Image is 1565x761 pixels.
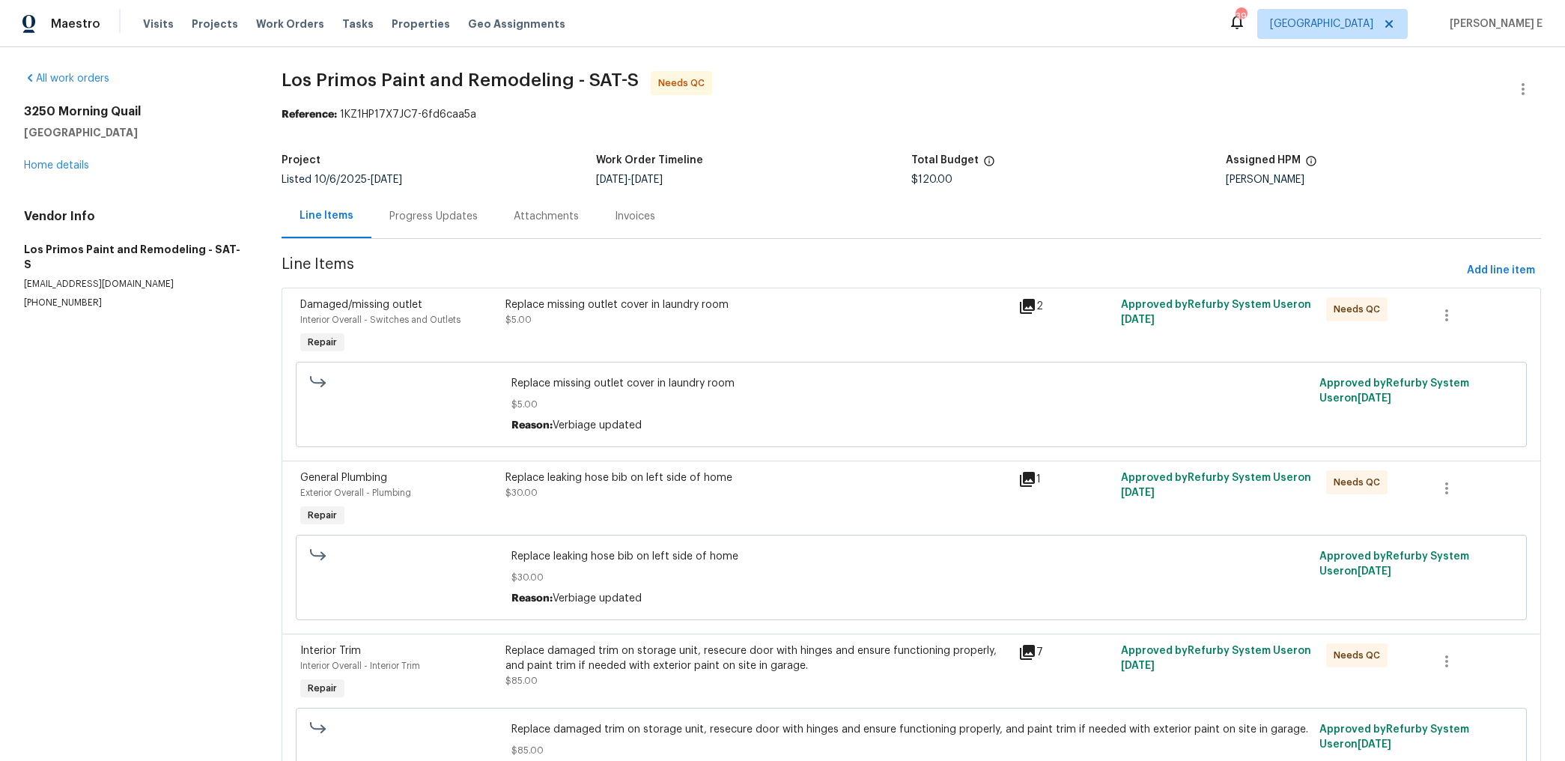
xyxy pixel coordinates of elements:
span: - [314,175,402,185]
span: Verbiage updated [553,593,642,604]
span: [PERSON_NAME] E [1444,16,1543,31]
span: Repair [302,681,343,696]
span: $85.00 [511,743,1310,758]
span: Interior Overall - Interior Trim [300,661,420,670]
div: 1KZ1HP17X7JC7-6fd6caa5a [282,107,1541,122]
span: Needs QC [1334,302,1386,317]
span: Replace damaged trim on storage unit, resecure door with hinges and ensure functioning properly, ... [511,722,1310,737]
p: [PHONE_NUMBER] [24,297,246,309]
span: Needs QC [1334,475,1386,490]
b: Reference: [282,109,337,120]
h4: Vendor Info [24,209,246,224]
div: 39 [1236,9,1246,24]
h5: Los Primos Paint and Remodeling - SAT-S [24,242,246,272]
span: Add line item [1467,261,1535,280]
h5: Work Order Timeline [596,155,703,166]
span: Interior Trim [300,646,361,656]
span: Reason: [511,420,553,431]
span: Verbiage updated [553,420,642,431]
h5: [GEOGRAPHIC_DATA] [24,125,246,140]
span: $5.00 [511,397,1310,412]
span: Needs QC [1334,648,1386,663]
span: The hpm assigned to this work order. [1305,155,1317,175]
span: 10/6/2025 [314,175,367,185]
div: Line Items [300,208,353,223]
span: $120.00 [911,175,952,185]
div: [PERSON_NAME] [1226,175,1541,185]
div: Attachments [514,209,579,224]
span: [DATE] [1358,566,1391,577]
span: Approved by Refurby System User on [1319,378,1469,404]
span: [DATE] [371,175,402,185]
h5: Project [282,155,320,166]
span: Line Items [282,257,1461,285]
span: $5.00 [505,315,532,324]
span: [DATE] [1358,739,1391,750]
p: [EMAIL_ADDRESS][DOMAIN_NAME] [24,278,246,291]
span: Needs QC [658,76,711,91]
span: Replace leaking hose bib on left side of home [511,549,1310,564]
div: Replace leaking hose bib on left side of home [505,470,1009,485]
span: General Plumbing [300,473,387,483]
span: The total cost of line items that have been proposed by Opendoor. This sum includes line items th... [983,155,995,175]
div: Progress Updates [389,209,478,224]
span: Damaged/missing outlet [300,300,422,310]
div: Replace missing outlet cover in laundry room [505,297,1009,312]
span: Approved by Refurby System User on [1121,473,1311,498]
h5: Assigned HPM [1226,155,1301,166]
span: [DATE] [631,175,663,185]
span: Repair [302,508,343,523]
h5: Total Budget [911,155,979,166]
span: $30.00 [511,570,1310,585]
span: [GEOGRAPHIC_DATA] [1270,16,1373,31]
button: Add line item [1461,257,1541,285]
span: - [596,175,663,185]
span: [DATE] [1121,315,1155,325]
span: Interior Overall - Switches and Outlets [300,315,461,324]
span: Repair [302,335,343,350]
span: Listed [282,175,402,185]
div: Invoices [615,209,655,224]
span: [DATE] [1121,488,1155,498]
span: Approved by Refurby System User on [1121,300,1311,325]
span: $85.00 [505,676,538,685]
a: Home details [24,160,89,171]
span: Tasks [342,19,374,29]
h2: 3250 Morning Quail [24,104,246,119]
span: [DATE] [1358,393,1391,404]
span: Approved by Refurby System User on [1319,551,1469,577]
span: $30.00 [505,488,538,497]
span: [DATE] [1121,661,1155,671]
a: All work orders [24,73,109,84]
span: Projects [192,16,238,31]
span: Properties [392,16,450,31]
span: Reason: [511,593,553,604]
div: Replace damaged trim on storage unit, resecure door with hinges and ensure functioning properly, ... [505,643,1009,673]
div: 7 [1018,643,1112,661]
span: Approved by Refurby System User on [1319,724,1469,750]
span: Approved by Refurby System User on [1121,646,1311,671]
span: Replace missing outlet cover in laundry room [511,376,1310,391]
span: [DATE] [596,175,627,185]
span: Visits [143,16,174,31]
div: 1 [1018,470,1112,488]
span: Los Primos Paint and Remodeling - SAT-S [282,71,639,89]
span: Geo Assignments [468,16,565,31]
div: 2 [1018,297,1112,315]
span: Maestro [51,16,100,31]
span: Exterior Overall - Plumbing [300,488,411,497]
span: Work Orders [256,16,324,31]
